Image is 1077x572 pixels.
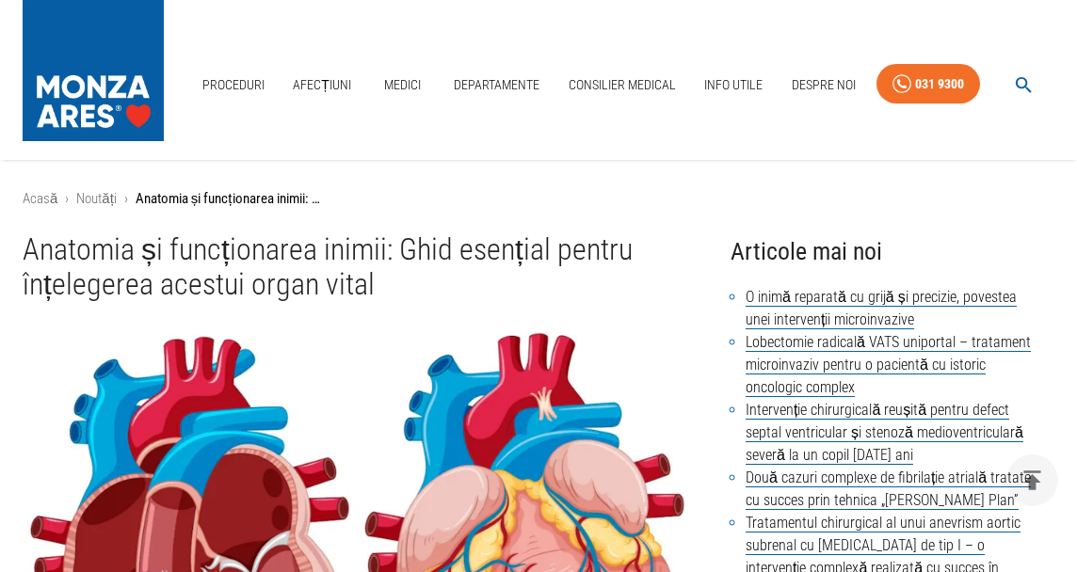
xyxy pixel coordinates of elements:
[23,190,57,207] a: Acasă
[915,72,964,96] div: 031 9300
[876,64,980,104] a: 031 9300
[731,232,1054,271] h4: Articole mai noi
[697,66,770,104] a: Info Utile
[446,66,547,104] a: Departamente
[23,188,1054,210] nav: breadcrumb
[784,66,863,104] a: Despre Noi
[746,401,1023,465] a: Intervenție chirurgicală reușită pentru defect septal ventricular și stenoză medioventriculară se...
[1006,454,1058,506] button: delete
[746,288,1017,329] a: O inimă reparată cu grijă și precizie, povestea unei intervenții microinvazive
[746,333,1031,397] a: Lobectomie radicală VATS uniportal – tratament microinvaziv pentru o pacientă cu istoric oncologi...
[372,66,432,104] a: Medici
[285,66,359,104] a: Afecțiuni
[23,232,700,303] h1: Anatomia și funcționarea inimii: Ghid esențial pentru înțelegerea acestui organ vital
[65,188,69,210] li: ›
[746,469,1031,510] a: Două cazuri complexe de fibrilație atrială tratate cu succes prin tehnica „[PERSON_NAME] Plan”
[124,188,128,210] li: ›
[76,190,117,207] a: Noutăți
[195,66,272,104] a: Proceduri
[561,66,683,104] a: Consilier Medical
[136,188,324,210] p: Anatomia și funcționarea inimii: Ghid esențial pentru înțelegerea acestui organ vital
